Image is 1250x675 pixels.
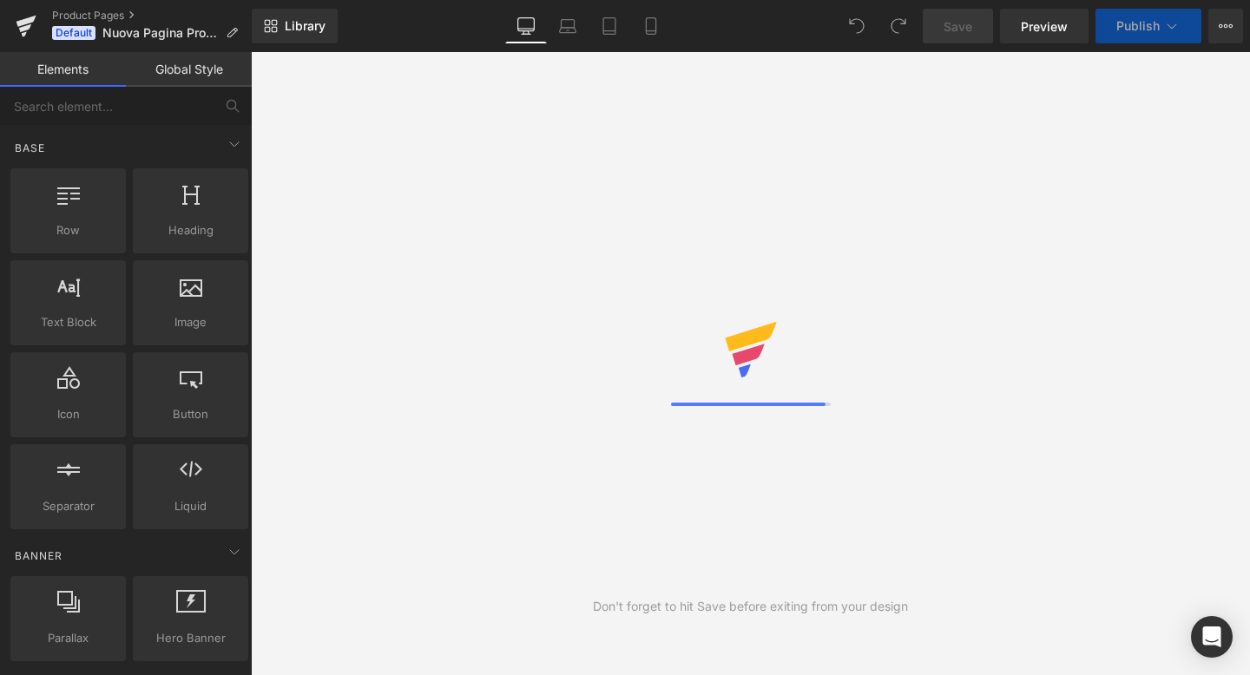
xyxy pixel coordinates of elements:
[16,497,121,515] span: Separator
[138,313,243,331] span: Image
[505,9,547,43] a: Desktop
[1191,616,1233,658] div: Open Intercom Messenger
[1000,9,1089,43] a: Preview
[16,629,121,647] span: Parallax
[839,9,874,43] button: Undo
[285,18,326,34] span: Library
[630,9,672,43] a: Mobile
[16,405,121,423] span: Icon
[13,547,64,564] span: Banner
[1208,9,1243,43] button: More
[138,221,243,239] span: Heading
[16,221,121,239] span: Row
[1116,19,1160,33] span: Publish
[547,9,589,43] a: Laptop
[589,9,630,43] a: Tablet
[126,52,252,87] a: Global Style
[593,597,908,616] div: Don't forget to hit Save before exiting from your design
[1095,9,1201,43] button: Publish
[138,497,243,515] span: Liquid
[138,629,243,647] span: Hero Banner
[881,9,916,43] button: Redo
[52,9,252,23] a: Product Pages
[1021,17,1068,36] span: Preview
[944,17,972,36] span: Save
[138,405,243,423] span: Button
[102,26,219,40] span: Nuova Pagina Prodotto
[16,313,121,331] span: Text Block
[13,140,47,156] span: Base
[52,26,95,40] span: Default
[252,9,338,43] a: New Library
